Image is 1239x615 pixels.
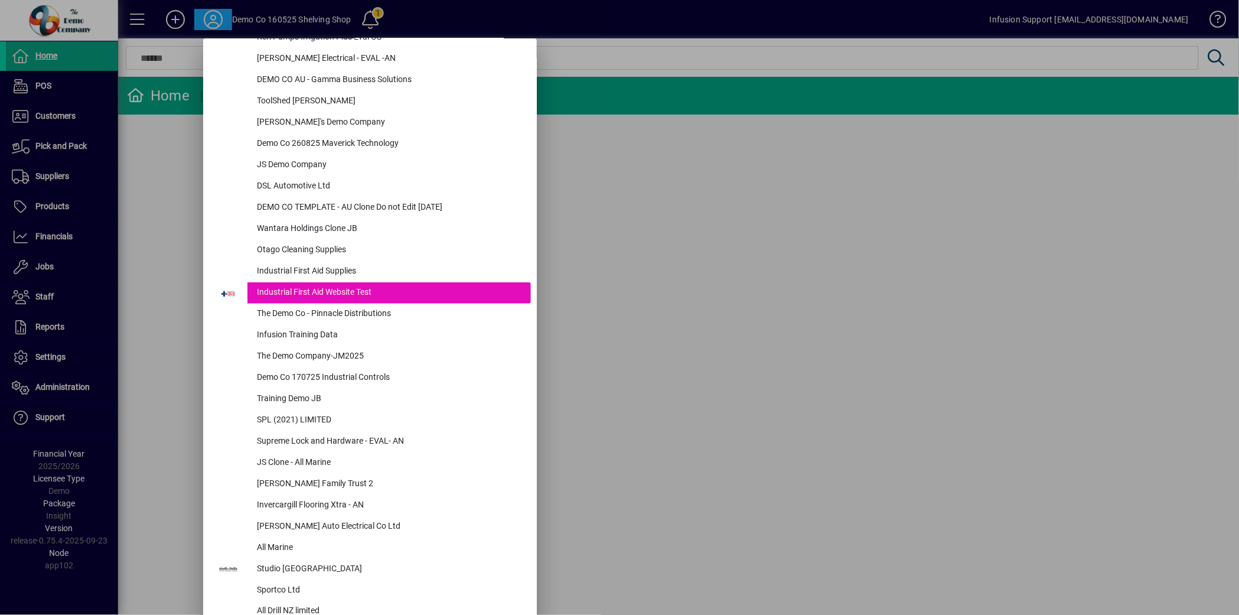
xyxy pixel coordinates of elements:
[209,70,531,91] button: DEMO CO AU - Gamma Business Solutions
[247,453,531,474] div: JS Clone - All Marine
[247,134,531,155] div: Demo Co 260825 Maverick Technology
[209,516,531,538] button: [PERSON_NAME] Auto Electrical Co Ltd
[247,410,531,431] div: SPL (2021) LIMITED
[247,474,531,495] div: [PERSON_NAME] Family Trust 2
[209,389,531,410] button: Training Demo JB
[209,559,531,580] button: Studio [GEOGRAPHIC_DATA]
[247,155,531,176] div: JS Demo Company
[209,538,531,559] button: All Marine
[247,559,531,580] div: Studio [GEOGRAPHIC_DATA]
[247,48,531,70] div: [PERSON_NAME] Electrical - EVAL -AN
[247,70,531,91] div: DEMO CO AU - Gamma Business Solutions
[247,538,531,559] div: All Marine
[247,112,531,134] div: [PERSON_NAME]'s Demo Company
[209,176,531,197] button: DSL Automotive Ltd
[247,516,531,538] div: [PERSON_NAME] Auto Electrical Co Ltd
[247,346,531,367] div: The Demo Company-JM2025
[209,48,531,70] button: [PERSON_NAME] Electrical - EVAL -AN
[247,282,531,304] div: Industrial First Aid Website Test
[209,346,531,367] button: The Demo Company-JM2025
[247,197,531,219] div: DEMO CO TEMPLATE - AU Clone Do not Edit [DATE]
[209,580,531,601] button: Sportco Ltd
[247,389,531,410] div: Training Demo JB
[247,219,531,240] div: Wantara Holdings Clone JB
[209,453,531,474] button: JS Clone - All Marine
[247,580,531,601] div: Sportco Ltd
[209,240,531,261] button: Otago Cleaning Supplies
[247,261,531,282] div: Industrial First Aid Supplies
[247,367,531,389] div: Demo Co 170725 Industrial Controls
[247,431,531,453] div: Supreme Lock and Hardware - EVAL- AN
[209,431,531,453] button: Supreme Lock and Hardware - EVAL- AN
[209,112,531,134] button: [PERSON_NAME]'s Demo Company
[209,134,531,155] button: Demo Co 260825 Maverick Technology
[247,240,531,261] div: Otago Cleaning Supplies
[209,325,531,346] button: Infusion Training Data
[247,495,531,516] div: Invercargill Flooring Xtra - AN
[247,325,531,346] div: Infusion Training Data
[247,304,531,325] div: The Demo Co - Pinnacle Distributions
[209,495,531,516] button: Invercargill Flooring Xtra - AN
[209,261,531,282] button: Industrial First Aid Supplies
[209,282,531,304] button: Industrial First Aid Website Test
[247,91,531,112] div: ToolShed [PERSON_NAME]
[209,367,531,389] button: Demo Co 170725 Industrial Controls
[209,219,531,240] button: Wantara Holdings Clone JB
[209,304,531,325] button: The Demo Co - Pinnacle Distributions
[209,91,531,112] button: ToolShed [PERSON_NAME]
[209,197,531,219] button: DEMO CO TEMPLATE - AU Clone Do not Edit [DATE]
[247,176,531,197] div: DSL Automotive Ltd
[209,474,531,495] button: [PERSON_NAME] Family Trust 2
[209,155,531,176] button: JS Demo Company
[209,410,531,431] button: SPL (2021) LIMITED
